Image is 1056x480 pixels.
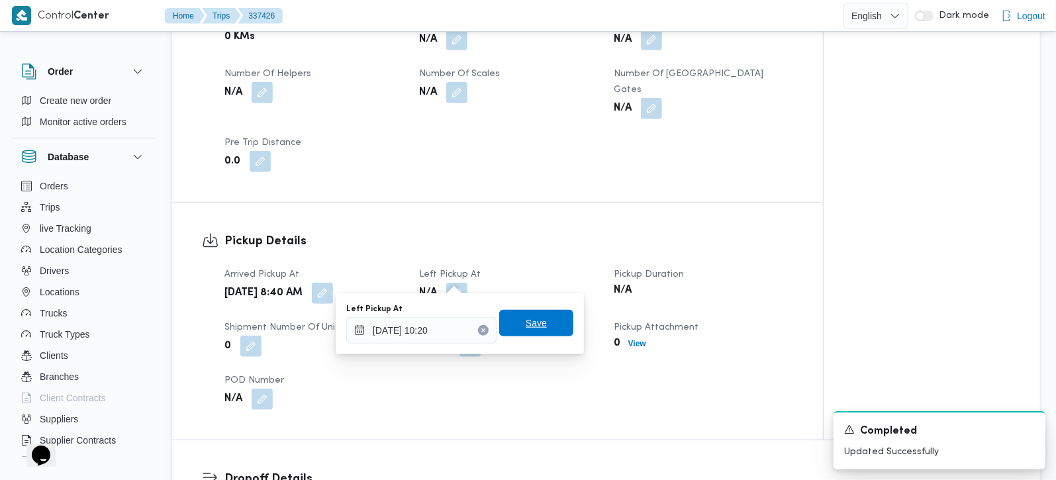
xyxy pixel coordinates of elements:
button: Monitor active orders [16,111,151,132]
button: Create new order [16,90,151,111]
span: Create new order [40,93,111,109]
b: 0 KMs [224,29,255,45]
h3: Order [48,64,73,79]
b: N/A [614,32,632,48]
span: Arrived Pickup At [224,270,299,279]
b: 0.0 [224,154,240,169]
b: N/A [419,285,437,301]
button: Suppliers [16,408,151,430]
button: Trips [16,197,151,218]
button: Client Contracts [16,387,151,408]
iframe: chat widget [13,427,56,467]
div: Notification [844,423,1035,440]
span: Location Categories [40,242,122,258]
b: N/A [614,101,632,117]
button: Save [499,310,573,336]
button: Trucks [16,303,151,324]
button: Devices [16,451,151,472]
b: N/A [419,85,437,101]
b: View [628,339,646,348]
p: Updated Successfully [844,445,1035,459]
button: Location Categories [16,239,151,260]
span: Drivers [40,263,69,279]
span: Dark mode [934,11,989,21]
img: X8yXhbKr1z7QwAAAABJRU5ErkJggg== [12,6,31,25]
div: Order [11,90,156,138]
button: Locations [16,281,151,303]
span: Trips [40,199,60,215]
b: N/A [224,391,242,407]
span: Completed [860,424,917,440]
button: Home [165,8,205,24]
b: N/A [419,32,437,48]
span: Pickup Attachment [614,323,698,332]
b: N/A [614,283,632,299]
label: Left Pickup At [346,304,403,314]
span: live Tracking [40,220,91,236]
span: Shipment Number of Units [224,323,344,332]
button: Trips [202,8,240,24]
h3: Database [48,149,89,165]
b: N/A [224,85,242,101]
button: live Tracking [16,218,151,239]
button: Drivers [16,260,151,281]
span: Number of Helpers [224,70,311,78]
input: Press the down key to open a popover containing a calendar. [346,317,497,344]
span: Locations [40,284,79,300]
b: Center [73,11,109,21]
span: Logout [1017,8,1045,24]
button: Supplier Contracts [16,430,151,451]
span: Pickup Duration [614,270,684,279]
b: 0 [224,338,231,354]
span: Devices [40,454,73,469]
button: 337426 [238,8,283,24]
span: Left Pickup At [419,270,481,279]
button: Clients [16,345,151,366]
span: Client Contracts [40,390,106,406]
span: Branches [40,369,79,385]
button: View [623,336,651,352]
button: Clear input [478,325,489,336]
b: [DATE] 8:40 AM [224,285,303,301]
button: Logout [996,3,1051,29]
span: Monitor active orders [40,114,126,130]
span: Truck Types [40,326,89,342]
span: Suppliers [40,411,78,427]
button: Order [21,64,146,79]
button: Truck Types [16,324,151,345]
span: Pre Trip Distance [224,138,301,147]
div: Database [11,175,156,462]
button: Orders [16,175,151,197]
span: Supplier Contracts [40,432,116,448]
b: 0 [614,336,620,352]
span: Orders [40,178,68,194]
span: Clients [40,348,68,363]
h3: Pickup Details [224,232,793,250]
span: Number of Scales [419,70,500,78]
span: Trucks [40,305,67,321]
span: Number of [GEOGRAPHIC_DATA] Gates [614,70,763,94]
span: Save [526,315,547,331]
span: POD Number [224,376,284,385]
button: Branches [16,366,151,387]
button: Database [21,149,146,165]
